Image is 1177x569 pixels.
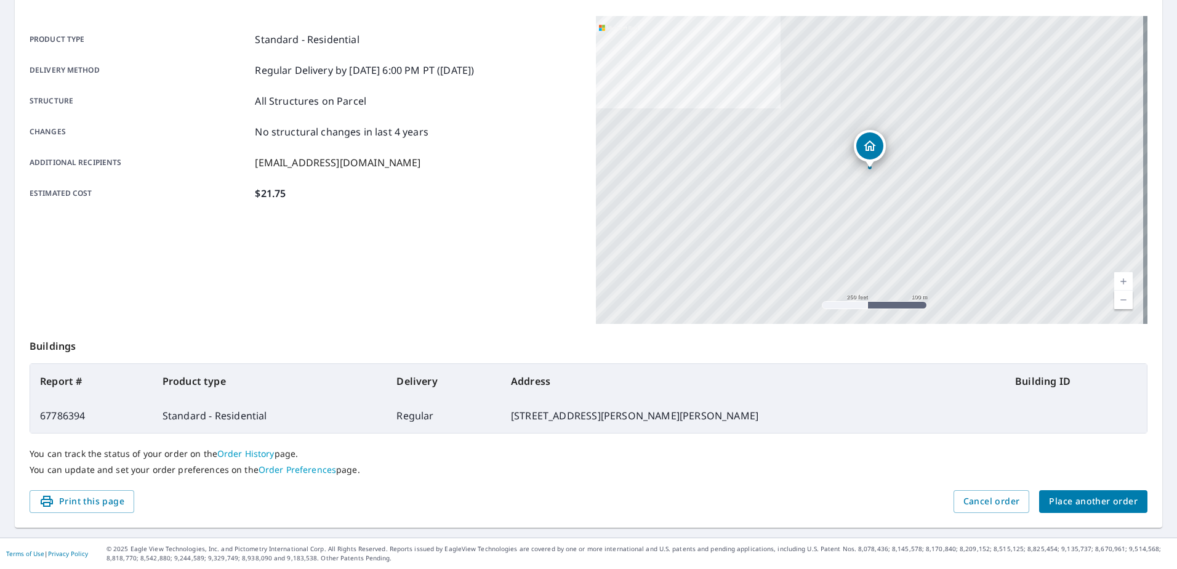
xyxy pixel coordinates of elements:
p: You can track the status of your order on the page. [30,448,1147,459]
p: Additional recipients [30,155,250,170]
p: Structure [30,94,250,108]
th: Address [501,364,1005,398]
p: $21.75 [255,186,286,201]
a: Terms of Use [6,549,44,558]
p: [EMAIL_ADDRESS][DOMAIN_NAME] [255,155,420,170]
div: Dropped pin, building 1, Residential property, 2141 Glen Laurel Dr Apopka, FL 32712 [854,130,886,168]
a: Order Preferences [259,464,336,475]
a: Privacy Policy [48,549,88,558]
a: Order History [217,448,275,459]
p: Estimated cost [30,186,250,201]
a: Current Level 17, Zoom In [1114,272,1133,291]
button: Print this page [30,490,134,513]
span: Place another order [1049,494,1138,509]
span: Cancel order [963,494,1020,509]
p: Regular Delivery by [DATE] 6:00 PM PT ([DATE]) [255,63,474,78]
button: Place another order [1039,490,1147,513]
th: Building ID [1005,364,1147,398]
button: Cancel order [954,490,1030,513]
td: Standard - Residential [153,398,387,433]
p: All Structures on Parcel [255,94,366,108]
p: Changes [30,124,250,139]
p: Standard - Residential [255,32,359,47]
td: 67786394 [30,398,153,433]
th: Report # [30,364,153,398]
a: Current Level 17, Zoom Out [1114,291,1133,309]
p: Delivery method [30,63,250,78]
p: © 2025 Eagle View Technologies, Inc. and Pictometry International Corp. All Rights Reserved. Repo... [106,544,1171,563]
th: Delivery [387,364,501,398]
td: Regular [387,398,501,433]
th: Product type [153,364,387,398]
p: | [6,550,88,557]
td: [STREET_ADDRESS][PERSON_NAME][PERSON_NAME] [501,398,1005,433]
p: Buildings [30,324,1147,363]
p: Product type [30,32,250,47]
p: No structural changes in last 4 years [255,124,428,139]
span: Print this page [39,494,124,509]
p: You can update and set your order preferences on the page. [30,464,1147,475]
